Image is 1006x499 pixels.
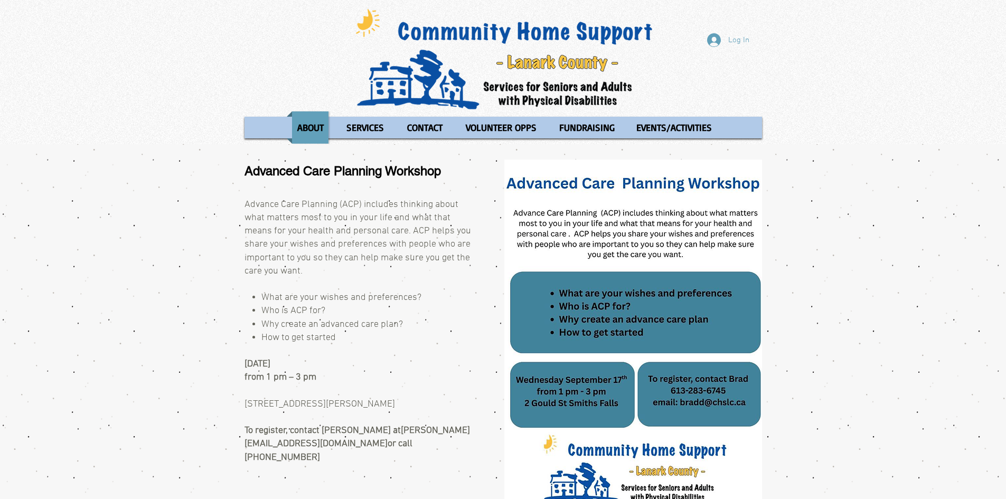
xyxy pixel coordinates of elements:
span: Advance Care Planning (ACP) includes thinking about what matters most to you in your life and wha... [245,199,471,277]
p: VOLUNTEER OPPS [461,111,541,144]
p: SERVICES [342,111,389,144]
nav: Site [245,111,762,144]
span: Advanced Care Planning Workshop [245,164,441,178]
button: Log In [700,30,757,50]
p: ABOUT [293,111,328,144]
span: To register, contact [PERSON_NAME] at or call [PHONE_NUMBER] [245,425,470,463]
span: What are your wishes and preferences? [261,292,421,303]
p: CONTACT [402,111,447,144]
p: FUNDRAISING [554,111,619,144]
span: [DATE] from 1 pm – 3 pm [245,359,316,383]
a: FUNDRAISING [549,111,624,144]
a: EVENTS/ACTIVITIES [626,111,722,144]
a: ABOUT [287,111,334,144]
a: VOLUNTEER OPPS [456,111,547,144]
a: CONTACT [397,111,453,144]
p: EVENTS/ACTIVITIES [632,111,717,144]
span: Why create an advanced care plan? [261,319,403,330]
a: SERVICES [336,111,394,144]
span: [STREET_ADDRESS][PERSON_NAME] [245,399,395,410]
span: Who is ACP for? [261,305,325,316]
span: Log In [725,35,753,46]
span: How to get started ​ [261,332,336,343]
